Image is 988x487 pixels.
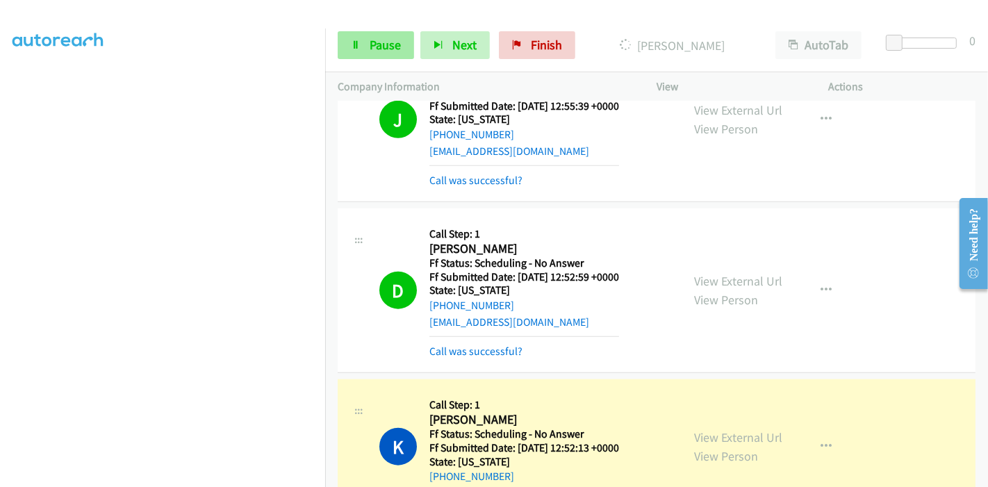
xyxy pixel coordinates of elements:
h5: Ff Submitted Date: [DATE] 12:52:59 +0000 [429,270,619,284]
h2: [PERSON_NAME] [429,241,619,257]
h5: State: [US_STATE] [429,113,619,126]
h5: State: [US_STATE] [429,455,619,469]
h5: Call Step: 1 [429,398,619,412]
a: Call was successful? [429,174,522,187]
div: Delay between calls (in seconds) [893,38,957,49]
h5: State: [US_STATE] [429,283,619,297]
button: AutoTab [775,31,862,59]
p: View [657,79,804,95]
a: [EMAIL_ADDRESS][DOMAIN_NAME] [429,315,589,329]
a: [PHONE_NUMBER] [429,470,514,483]
a: View External Url [694,102,782,118]
p: Company Information [338,79,632,95]
a: View External Url [694,273,782,289]
h5: Ff Submitted Date: [DATE] 12:55:39 +0000 [429,99,619,113]
span: Finish [531,37,562,53]
p: Actions [829,79,976,95]
a: [EMAIL_ADDRESS][DOMAIN_NAME] [429,145,589,158]
span: Next [452,37,477,53]
h2: [PERSON_NAME] [429,412,619,428]
a: View Person [694,121,758,137]
a: Pause [338,31,414,59]
a: View Person [694,448,758,464]
h5: Call Step: 1 [429,227,619,241]
a: Call was successful? [429,345,522,358]
a: [PHONE_NUMBER] [429,299,514,312]
h1: D [379,272,417,309]
h1: K [379,428,417,465]
div: 0 [969,31,975,50]
p: [PERSON_NAME] [594,36,750,55]
h5: Ff Status: Scheduling - No Answer [429,427,619,441]
a: Finish [499,31,575,59]
iframe: Resource Center [948,188,988,299]
a: View External Url [694,429,782,445]
h5: Ff Status: Scheduling - No Answer [429,256,619,270]
h1: J [379,101,417,138]
h5: Ff Submitted Date: [DATE] 12:52:13 +0000 [429,441,619,455]
button: Next [420,31,490,59]
a: [PHONE_NUMBER] [429,128,514,141]
span: Pause [370,37,401,53]
a: View Person [694,292,758,308]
